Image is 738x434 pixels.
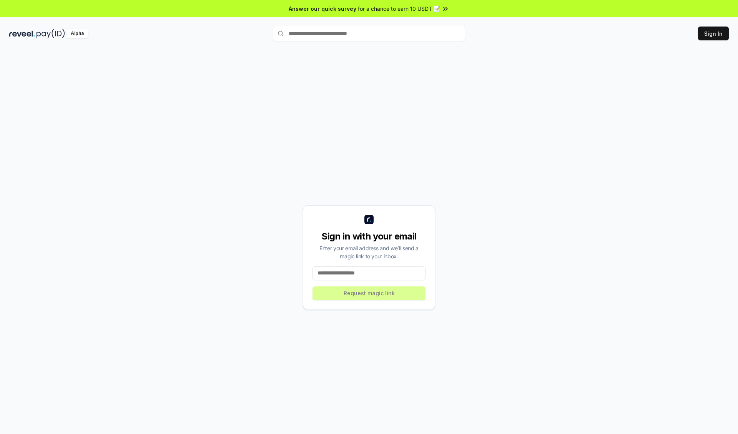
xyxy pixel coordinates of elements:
img: logo_small [364,215,374,224]
div: Alpha [66,29,88,38]
img: reveel_dark [9,29,35,38]
span: for a chance to earn 10 USDT 📝 [358,5,440,13]
div: Sign in with your email [312,230,426,243]
span: Answer our quick survey [289,5,356,13]
div: Enter your email address and we’ll send a magic link to your inbox. [312,244,426,260]
img: pay_id [37,29,65,38]
button: Sign In [698,27,729,40]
